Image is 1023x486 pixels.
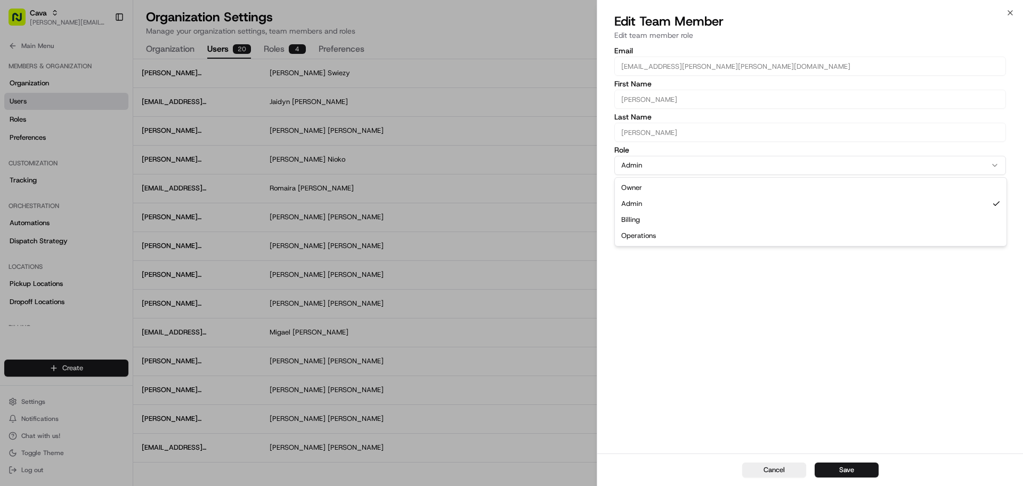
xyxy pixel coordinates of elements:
input: Clear [28,69,176,80]
img: 1736555255976-a54dd68f-1ca7-489b-9aae-adbdc363a1c4 [21,166,30,174]
span: • [88,194,92,203]
p: Edit team member role [614,30,1006,41]
span: Admin [621,199,642,209]
span: [PERSON_NAME] [33,194,86,203]
img: Jaimie Jaretsky [11,184,28,201]
div: 💻 [90,240,99,248]
label: Last Name [614,113,1006,121]
input: Email [614,57,1006,76]
label: Role [614,146,1006,154]
span: API Documentation [101,238,171,249]
span: Pylon [106,265,129,273]
span: Owner [621,183,642,193]
h2: Edit Team Member [614,13,1006,30]
label: Email [614,47,1006,54]
button: Cancel [742,463,806,477]
img: 1724597045416-56b7ee45-8013-43a0-a6f9-03cb97ddad50 [22,102,42,121]
span: [PERSON_NAME] [33,165,86,174]
span: Knowledge Base [21,238,82,249]
div: 📗 [11,240,19,248]
input: First Name [614,90,1006,109]
a: 📗Knowledge Base [6,234,86,253]
span: Operations [621,231,656,241]
span: [DATE] [94,165,116,174]
button: Save [815,463,879,477]
a: Powered byPylon [75,264,129,273]
div: We're available if you need us! [48,113,147,121]
img: Nash [11,11,32,32]
img: Grace Nketiah [11,155,28,172]
span: Billing [621,215,640,225]
a: 💻API Documentation [86,234,175,253]
span: [DATE] [94,194,116,203]
img: 1736555255976-a54dd68f-1ca7-489b-9aae-adbdc363a1c4 [11,102,30,121]
span: • [88,165,92,174]
div: Past conversations [11,139,71,147]
input: Last Name [614,123,1006,142]
button: Start new chat [181,105,194,118]
p: Welcome 👋 [11,43,194,60]
label: First Name [614,80,1006,87]
button: See all [165,137,194,149]
div: Start new chat [48,102,175,113]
